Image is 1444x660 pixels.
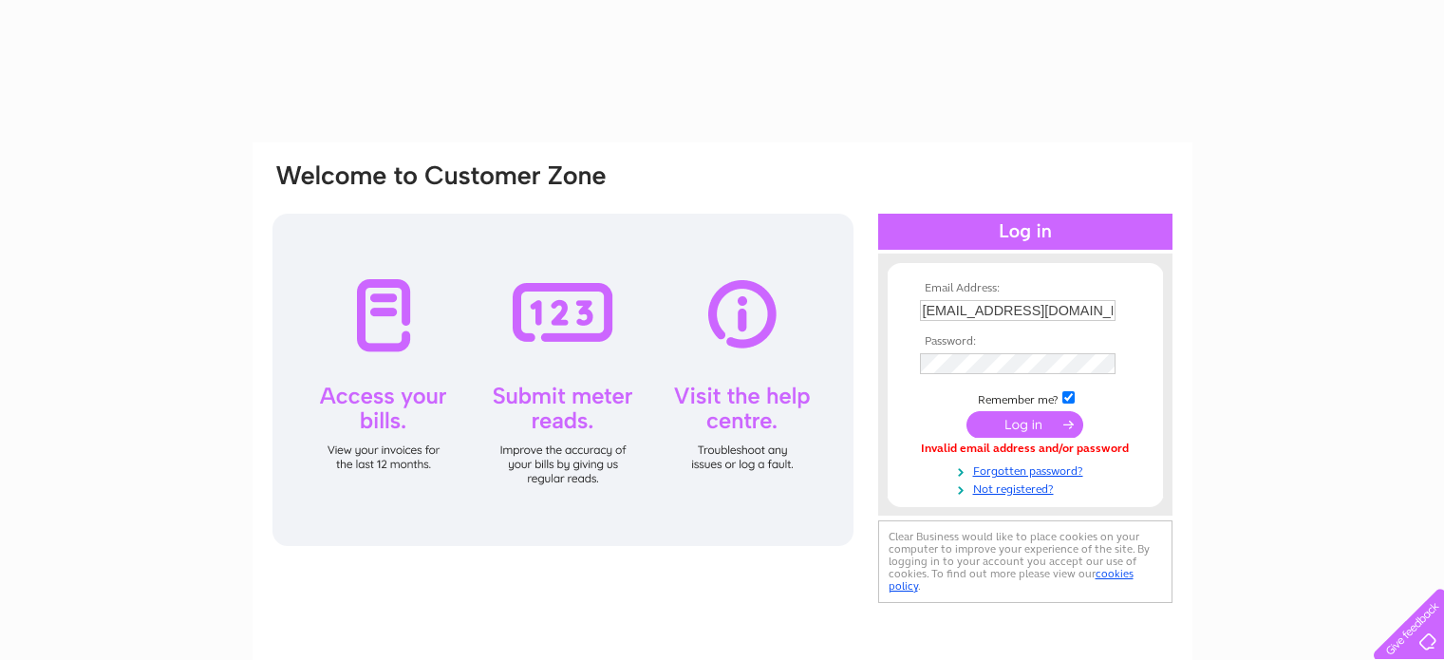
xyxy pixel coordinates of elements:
[966,411,1083,438] input: Submit
[920,461,1135,479] a: Forgotten password?
[915,335,1135,349] th: Password:
[920,479,1135,497] a: Not registered?
[920,443,1131,456] div: Invalid email address and/or password
[878,520,1172,603] div: Clear Business would like to place cookies on your computer to improve your experience of the sit...
[915,388,1135,407] td: Remember me?
[915,282,1135,295] th: Email Address:
[889,567,1134,593] a: cookies policy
